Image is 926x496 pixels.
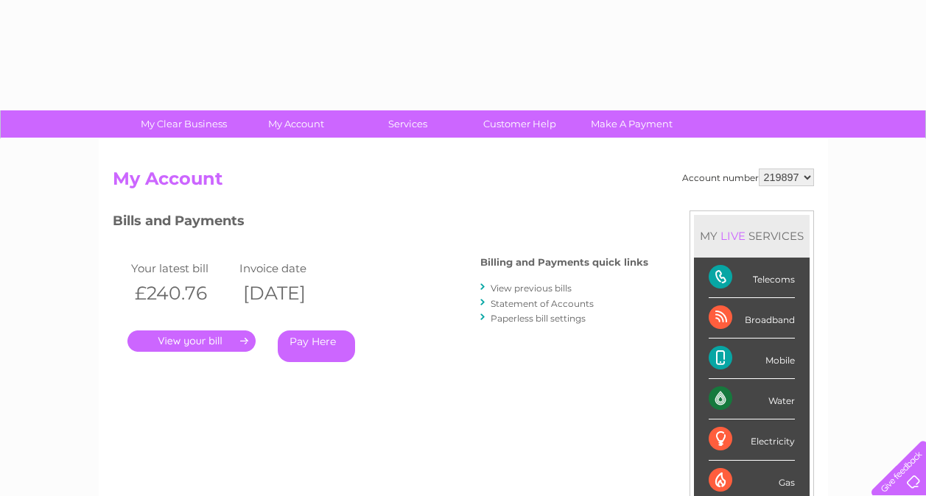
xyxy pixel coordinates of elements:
[127,330,256,352] a: .
[459,110,580,138] a: Customer Help
[571,110,692,138] a: Make A Payment
[127,278,236,308] th: £240.76
[347,110,469,138] a: Services
[718,229,748,243] div: LIVE
[709,298,795,339] div: Broadband
[235,110,357,138] a: My Account
[236,258,345,278] td: Invoice date
[709,419,795,460] div: Electricity
[694,215,810,257] div: MY SERVICES
[278,330,355,362] a: Pay Here
[236,278,345,308] th: [DATE]
[491,313,586,324] a: Paperless bill settings
[113,169,814,196] h2: My Account
[709,339,795,379] div: Mobile
[682,169,814,186] div: Account number
[709,379,795,419] div: Water
[123,110,245,138] a: My Clear Business
[491,283,572,294] a: View previous bills
[127,258,236,278] td: Your latest bill
[709,258,795,298] div: Telecoms
[491,298,594,309] a: Statement of Accounts
[113,210,648,236] h3: Bills and Payments
[480,257,648,268] h4: Billing and Payments quick links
